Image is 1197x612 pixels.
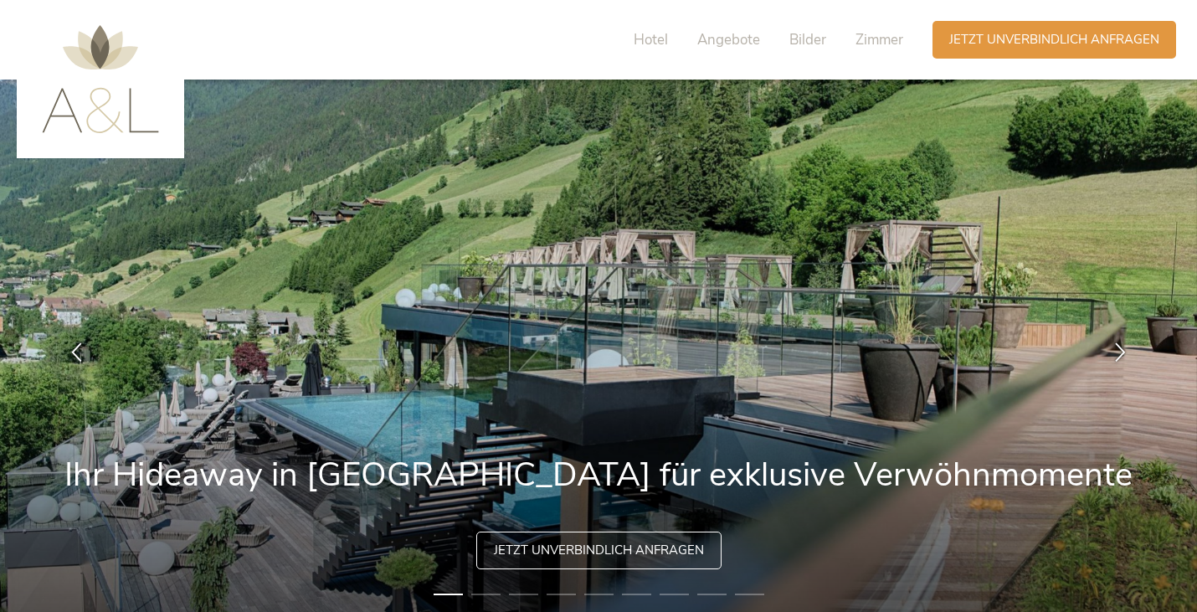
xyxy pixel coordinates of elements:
[855,30,903,49] span: Zimmer
[494,542,704,559] span: Jetzt unverbindlich anfragen
[42,25,159,133] img: AMONTI & LUNARIS Wellnessresort
[949,31,1159,49] span: Jetzt unverbindlich anfragen
[697,30,760,49] span: Angebote
[634,30,668,49] span: Hotel
[789,30,826,49] span: Bilder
